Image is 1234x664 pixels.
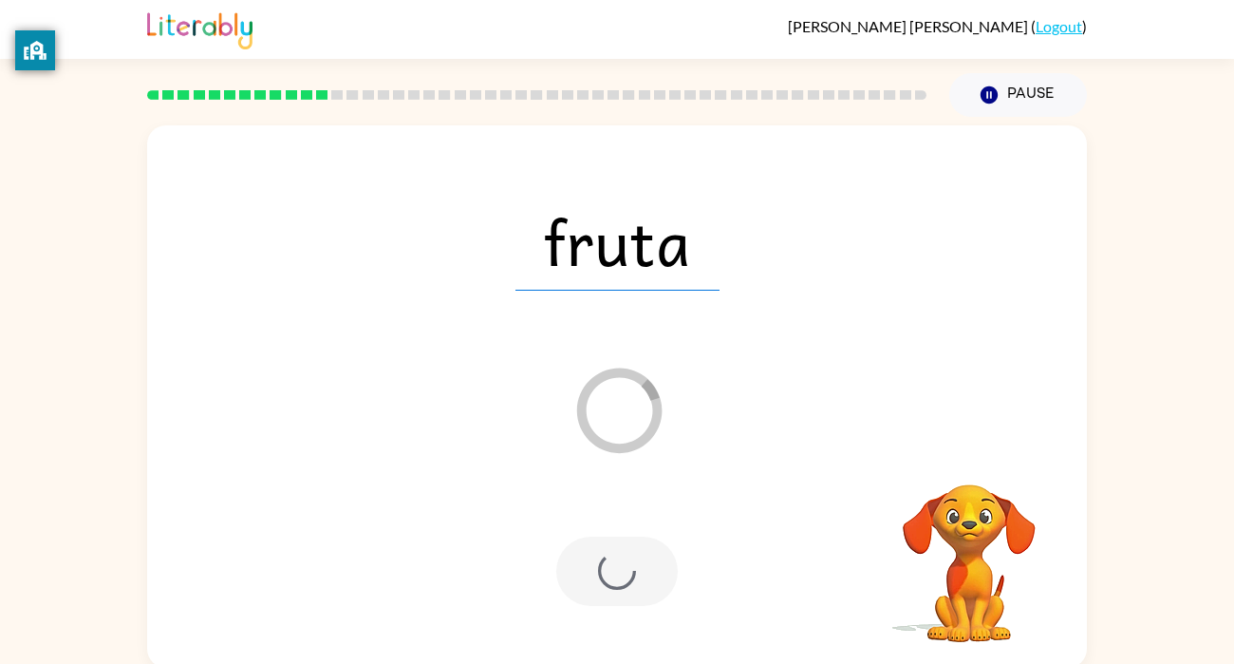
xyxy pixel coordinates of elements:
button: Pause [949,73,1087,117]
img: Literably [147,8,252,49]
video: Your browser must support playing .mp4 files to use Literably. Please try using another browser. [874,455,1064,645]
span: fruta [515,192,720,291]
div: ( ) [788,17,1087,35]
a: Logout [1036,17,1082,35]
span: [PERSON_NAME] [PERSON_NAME] [788,17,1031,35]
button: privacy banner [15,30,55,70]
